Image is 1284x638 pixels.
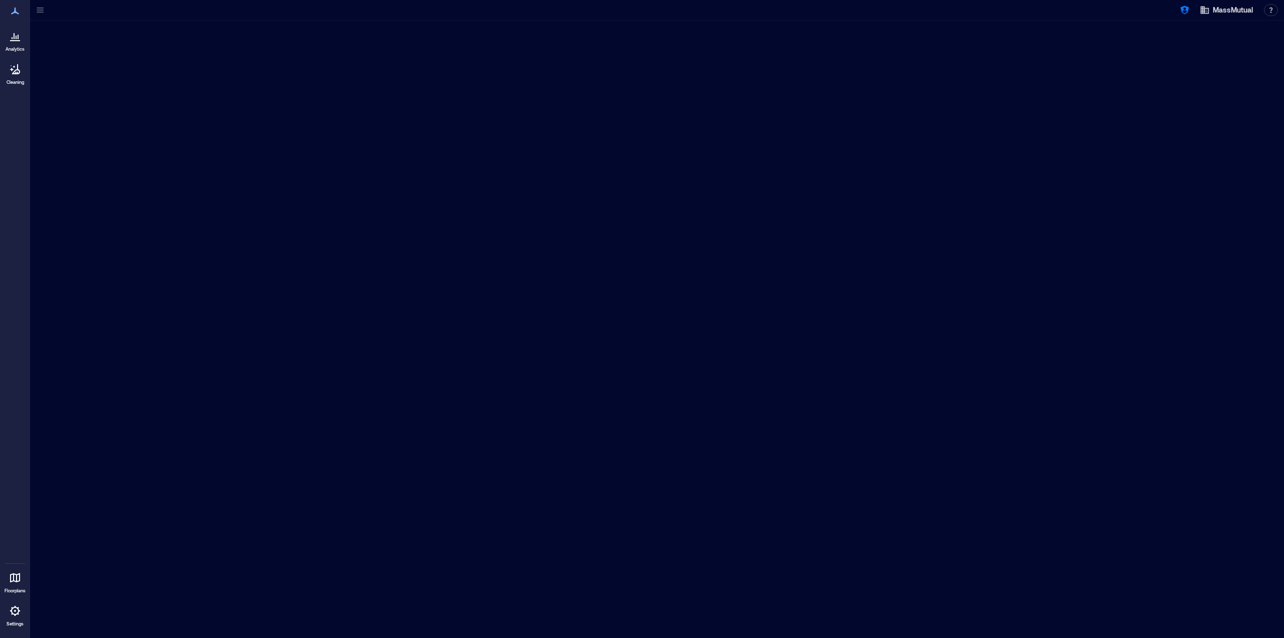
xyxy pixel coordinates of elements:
a: Analytics [3,24,28,55]
p: Analytics [6,46,25,52]
p: Cleaning [7,79,24,85]
p: Floorplans [5,588,26,594]
a: Cleaning [3,57,28,88]
p: Settings [7,621,24,627]
a: Settings [3,599,27,630]
button: MassMutual [1197,2,1256,18]
a: Floorplans [2,566,29,597]
span: MassMutual [1213,5,1253,15]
